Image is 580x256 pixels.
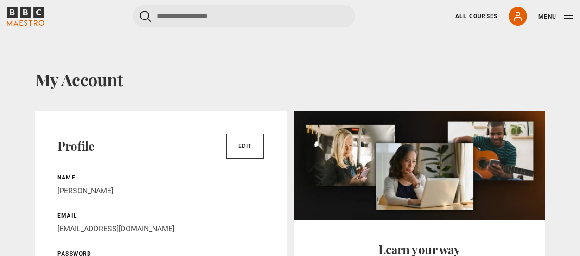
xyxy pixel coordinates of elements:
[538,12,573,21] button: Toggle navigation
[140,11,151,22] button: Submit the search query
[133,5,355,27] input: Search
[57,173,264,182] p: Name
[455,12,497,20] a: All Courses
[57,224,264,235] p: [EMAIL_ADDRESS][DOMAIN_NAME]
[7,7,44,26] svg: BBC Maestro
[226,134,264,159] a: Edit
[35,70,545,89] h1: My Account
[57,139,94,154] h2: Profile
[57,186,264,197] p: [PERSON_NAME]
[57,211,264,220] p: Email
